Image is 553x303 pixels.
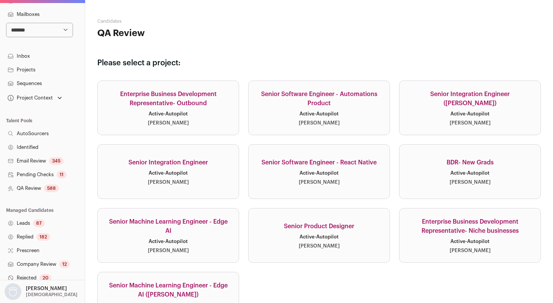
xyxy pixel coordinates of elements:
[466,111,467,116] span: ·
[248,208,390,263] a: Senior Product Designer
[450,120,491,126] div: [PERSON_NAME]
[148,120,189,126] div: [PERSON_NAME]
[299,234,339,240] div: Active Autopilot
[97,58,541,68] h3: Please select a project:
[164,111,165,116] span: ·
[261,158,377,167] div: Senior Software Engineer - React Native
[6,93,63,103] button: Open dropdown
[450,111,490,117] div: Active Autopilot
[299,111,339,117] div: Active Autopilot
[315,111,316,116] span: ·
[107,281,230,299] div: Senior Machine Learning Engineer - Edge AI ([PERSON_NAME])
[149,111,188,117] div: Active Autopilot
[299,120,340,126] div: [PERSON_NAME]
[450,179,491,185] div: [PERSON_NAME]
[26,286,67,292] p: [PERSON_NAME]
[466,170,467,175] span: ·
[49,157,63,165] div: 345
[128,158,208,167] div: Senior Integration Engineer
[399,80,541,135] a: Senior Integration Engineer (Kyle)
[26,292,78,298] p: [DEMOGRAPHIC_DATA]
[164,239,165,244] span: ·
[315,170,316,175] span: ·
[450,248,491,254] div: [PERSON_NAME]
[284,222,354,231] div: Senior Product Designer
[149,170,188,176] div: Active Autopilot
[97,144,239,199] a: Senior Integration Engineer
[97,208,239,263] a: Senior Machine Learning Engineer - Edge AI
[399,144,541,199] a: BDR- New Grads
[409,90,531,108] div: Senior Integration Engineer ([PERSON_NAME])
[299,243,340,249] div: [PERSON_NAME]
[97,18,245,24] h2: Candidates
[57,171,67,178] div: 11
[450,170,490,176] div: Active Autopilot
[399,208,541,263] a: Enterprise Business Development Representative- Niche businesses
[258,90,380,108] div: Senior Software Engineer - Automations Product
[33,219,45,227] div: 87
[5,283,21,300] img: nopic.png
[107,217,230,235] div: Senior Machine Learning Engineer - Edge AI
[107,90,230,108] div: Enterprise Business Development Representative- Outbound
[299,170,339,176] div: Active Autopilot
[148,179,189,185] div: [PERSON_NAME]
[40,274,51,282] div: 20
[450,238,490,245] div: Active Autopilot
[447,158,494,167] div: BDR- New Grads
[59,260,70,268] div: 12
[97,27,245,39] h1: QA Review
[148,248,189,254] div: [PERSON_NAME]
[97,80,239,135] a: Enterprise Business Development Representative- Outbound
[6,95,53,101] div: Project Context
[3,283,79,300] button: Open dropdown
[248,144,390,199] a: Senior Software Engineer - React Native
[164,170,165,175] span: ·
[299,179,340,185] div: [PERSON_NAME]
[36,233,50,241] div: 182
[315,234,316,239] span: ·
[409,217,531,235] div: Enterprise Business Development Representative- Niche businesses
[248,80,390,135] a: Senior Software Engineer - Automations Product
[149,238,188,245] div: Active Autopilot
[466,239,467,244] span: ·
[44,185,59,192] div: 588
